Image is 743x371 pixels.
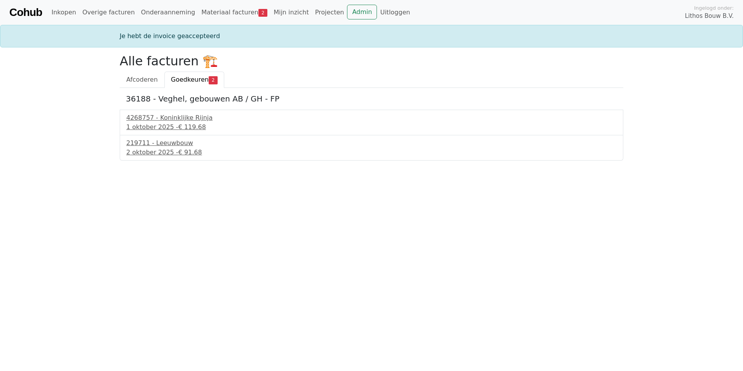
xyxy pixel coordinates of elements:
span: Ingelogd onder: [694,4,734,12]
div: 4268757 - Koninklijke Rijnja [126,113,617,122]
h2: Alle facturen 🏗️ [120,54,623,68]
a: Overige facturen [79,5,138,20]
a: Inkopen [48,5,79,20]
div: Je hebt de invoice geaccepteerd [115,31,628,41]
span: 2 [258,9,267,17]
a: Afcoderen [120,72,164,88]
h5: 36188 - Veghel, gebouwen AB / GH - FP [126,94,617,103]
span: Lithos Bouw B.V. [685,12,734,21]
a: Goedkeuren2 [164,72,224,88]
a: Projecten [312,5,347,20]
span: Goedkeuren [171,76,209,83]
span: € 91.68 [178,149,202,156]
div: 1 oktober 2025 - [126,122,617,132]
a: Uitloggen [377,5,413,20]
div: 2 oktober 2025 - [126,148,617,157]
a: Admin [347,5,377,19]
a: Materiaal facturen2 [198,5,270,20]
span: 2 [209,76,218,84]
a: Cohub [9,3,42,22]
a: 219711 - Leeuwbouw2 oktober 2025 -€ 91.68 [126,138,617,157]
div: 219711 - Leeuwbouw [126,138,617,148]
span: € 119.68 [178,123,206,131]
a: Mijn inzicht [270,5,312,20]
a: 4268757 - Koninklijke Rijnja1 oktober 2025 -€ 119.68 [126,113,617,132]
a: Onderaanneming [138,5,198,20]
span: Afcoderen [126,76,158,83]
